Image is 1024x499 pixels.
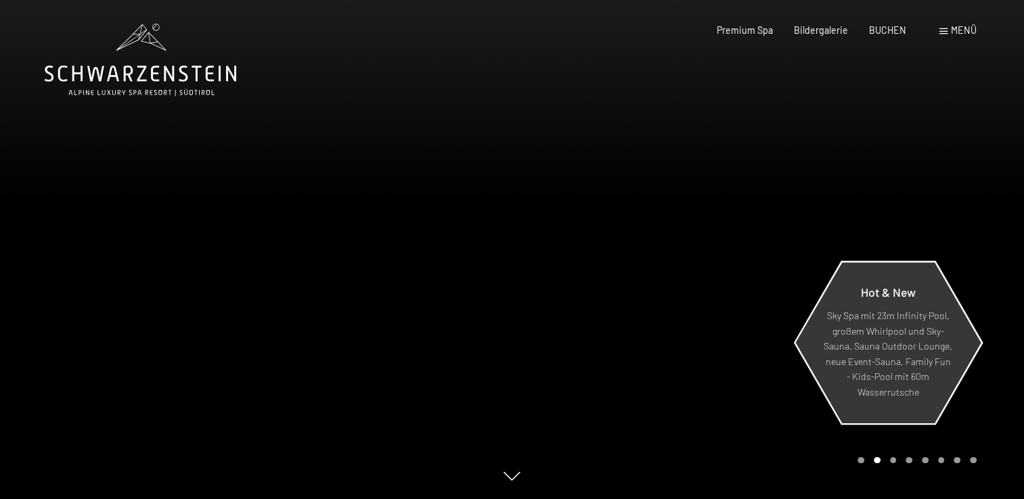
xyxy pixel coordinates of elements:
div: Carousel Pagination [853,457,976,464]
span: Menü [951,24,977,36]
p: Sky Spa mit 23m Infinity Pool, großem Whirlpool und Sky-Sauna, Sauna Outdoor Lounge, neue Event-S... [823,309,952,400]
div: Carousel Page 7 [954,457,960,464]
div: Carousel Page 5 [922,457,929,464]
div: Carousel Page 4 [906,457,912,464]
a: Bildergalerie [794,24,848,36]
a: Hot & New Sky Spa mit 23m Infinity Pool, großem Whirlpool und Sky-Sauna, Sauna Outdoor Lounge, ne... [793,261,982,425]
span: Hot & New [860,285,915,300]
a: Premium Spa [717,24,773,36]
div: Carousel Page 6 [938,457,945,464]
div: Carousel Page 1 [858,457,864,464]
div: Carousel Page 8 [970,457,977,464]
div: Carousel Page 2 (Current Slide) [874,457,881,464]
a: BUCHEN [869,24,906,36]
div: Carousel Page 3 [890,457,897,464]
